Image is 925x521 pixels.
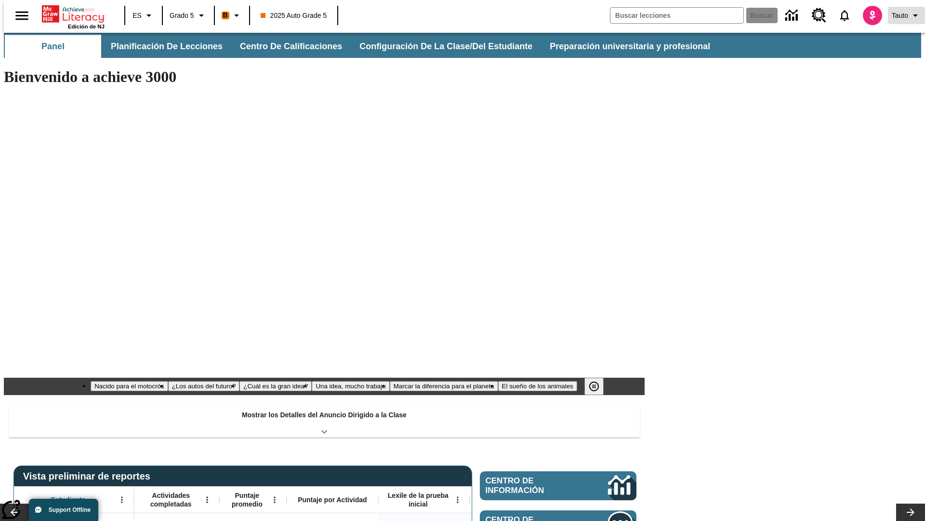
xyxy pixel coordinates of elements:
button: Preparación universitaria y profesional [542,35,718,58]
span: Support Offline [49,507,91,513]
a: Centro de recursos, Se abrirá en una pestaña nueva. [806,2,832,28]
span: B [223,9,228,21]
button: Diapositiva 5 Marcar la diferencia para el planeta [390,381,498,391]
span: Estudiante [51,495,86,504]
span: Centro de información [486,476,576,495]
span: Puntaje promedio [224,491,270,508]
span: Tauto [892,11,908,21]
span: 2025 Auto Grade 5 [261,11,327,21]
div: Pausar [584,378,613,395]
button: Panel [5,35,101,58]
span: ES [132,11,142,21]
button: Escoja un nuevo avatar [857,3,888,28]
button: Diapositiva 6 El sueño de los animales [498,381,577,391]
button: Diapositiva 1 Nacido para el motocrós [91,381,168,391]
a: Notificaciones [832,3,857,28]
button: Grado: Grado 5, Elige un grado [166,7,211,24]
button: Planificación de lecciones [103,35,230,58]
button: Abrir menú [200,493,214,507]
img: avatar image [863,6,882,25]
a: Portada [42,4,105,24]
h1: Bienvenido a achieve 3000 [4,68,645,86]
button: Configuración de la clase/del estudiante [352,35,540,58]
span: Grado 5 [170,11,194,21]
button: Lenguaje: ES, Selecciona un idioma [128,7,159,24]
span: Vista preliminar de reportes [23,471,155,482]
a: Centro de información [480,471,636,500]
button: Perfil/Configuración [888,7,925,24]
button: Support Offline [29,499,98,521]
span: Actividades completadas [139,491,203,508]
div: Subbarra de navegación [4,33,921,58]
button: Pausar [584,378,604,395]
a: Centro de información [780,2,806,29]
span: Puntaje por Actividad [298,495,367,504]
span: Lexile de la prueba inicial [383,491,453,508]
button: Abrir menú [450,493,465,507]
button: Boost El color de la clase es anaranjado. Cambiar el color de la clase. [218,7,246,24]
input: Buscar campo [610,8,743,23]
div: Portada [42,3,105,29]
button: Diapositiva 3 ¿Cuál es la gran idea? [239,381,312,391]
div: Mostrar los Detalles del Anuncio Dirigido a la Clase [9,404,640,438]
button: Centro de calificaciones [232,35,350,58]
button: Diapositiva 2 ¿Los autos del futuro? [168,381,240,391]
p: Mostrar los Detalles del Anuncio Dirigido a la Clase [242,410,407,420]
button: Abrir menú [115,493,129,507]
button: Diapositiva 4 Una idea, mucho trabajo [312,381,389,391]
button: Abrir menú [267,493,282,507]
button: Abrir el menú lateral [8,1,36,30]
button: Carrusel de lecciones, seguir [896,504,925,521]
div: Subbarra de navegación [4,35,719,58]
span: Edición de NJ [68,24,105,29]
